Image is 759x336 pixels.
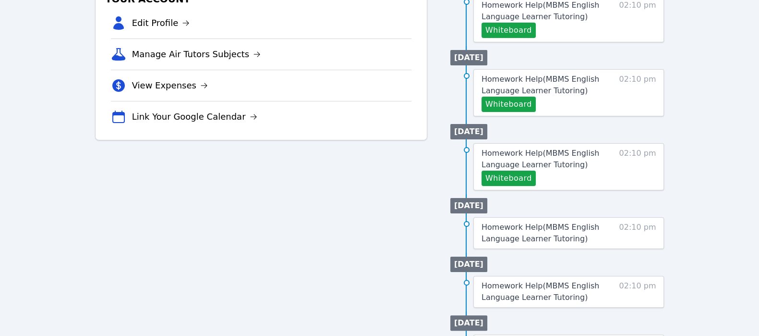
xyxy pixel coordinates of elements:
a: Homework Help(MBMS English Language Learner Tutoring) [482,148,613,171]
span: Homework Help ( MBMS English Language Learner Tutoring ) [482,223,599,243]
span: Homework Help ( MBMS English Language Learner Tutoring ) [482,281,599,302]
li: [DATE] [450,315,487,331]
span: Homework Help ( MBMS English Language Learner Tutoring ) [482,75,599,95]
li: [DATE] [450,198,487,213]
span: 02:10 pm [619,148,656,186]
li: [DATE] [450,50,487,65]
span: 02:10 pm [619,222,656,245]
button: Whiteboard [482,23,536,38]
span: Homework Help ( MBMS English Language Learner Tutoring ) [482,0,599,21]
span: 02:10 pm [619,74,656,112]
button: Whiteboard [482,97,536,112]
li: [DATE] [450,124,487,139]
a: Manage Air Tutors Subjects [132,48,261,61]
a: Edit Profile [132,16,190,30]
button: Whiteboard [482,171,536,186]
span: Homework Help ( MBMS English Language Learner Tutoring ) [482,149,599,169]
a: Homework Help(MBMS English Language Learner Tutoring) [482,74,613,97]
a: Link Your Google Calendar [132,110,257,124]
a: View Expenses [132,79,208,92]
span: 02:10 pm [619,280,656,303]
a: Homework Help(MBMS English Language Learner Tutoring) [482,280,613,303]
a: Homework Help(MBMS English Language Learner Tutoring) [482,222,613,245]
li: [DATE] [450,257,487,272]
